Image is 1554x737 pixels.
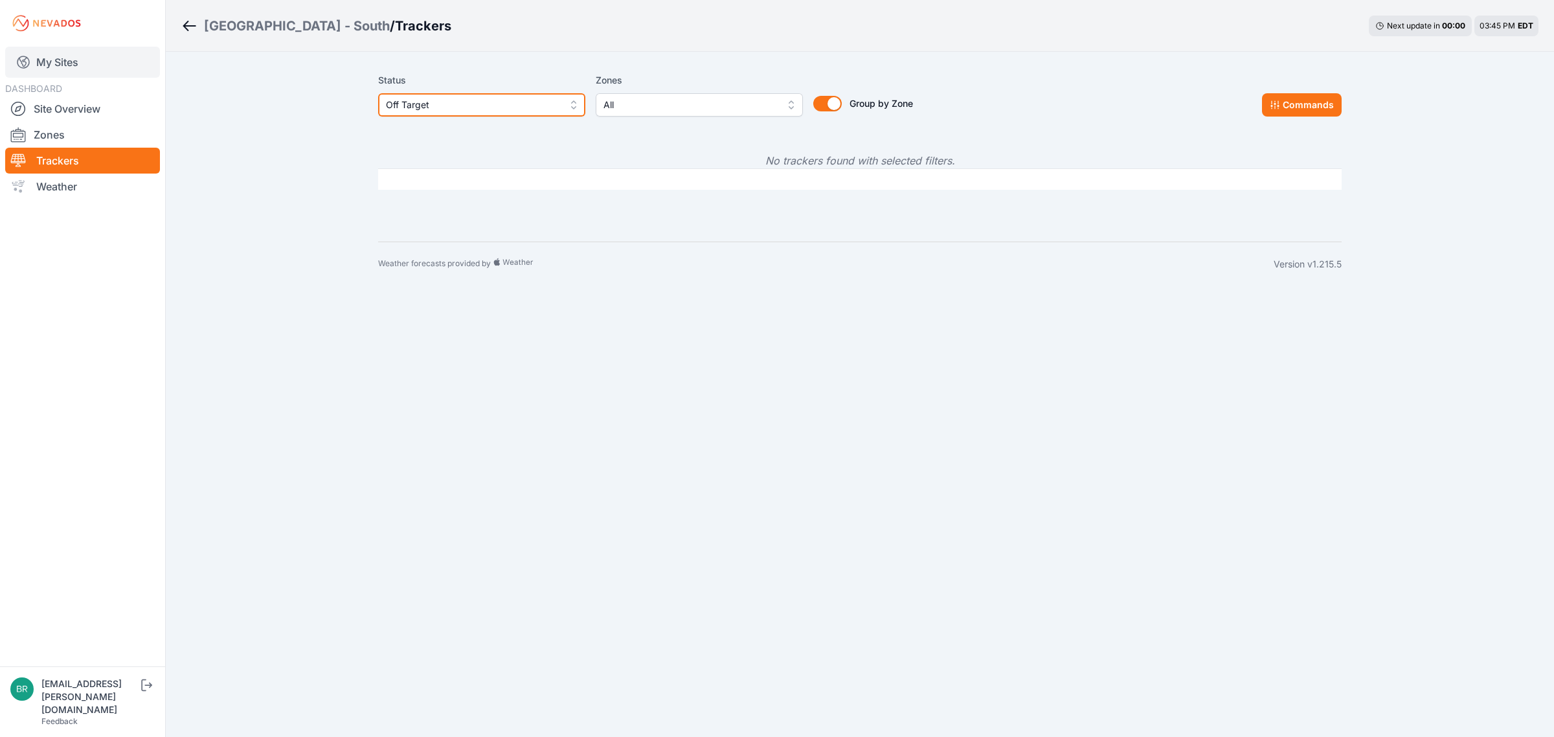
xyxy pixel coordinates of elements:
[5,148,160,174] a: Trackers
[1262,93,1342,117] button: Commands
[41,677,139,716] div: [EMAIL_ADDRESS][PERSON_NAME][DOMAIN_NAME]
[596,73,803,88] label: Zones
[850,98,913,109] span: Group by Zone
[1442,21,1465,31] div: 00 : 00
[378,258,1274,271] div: Weather forecasts provided by
[181,9,451,43] nav: Breadcrumb
[378,153,1342,168] p: No trackers found with selected filters.
[1387,21,1440,30] span: Next update in
[1518,21,1533,30] span: EDT
[5,96,160,122] a: Site Overview
[5,174,160,199] a: Weather
[1274,258,1342,271] div: Version v1.215.5
[10,13,83,34] img: Nevados
[390,17,395,35] span: /
[1480,21,1515,30] span: 03:45 PM
[204,17,390,35] a: [GEOGRAPHIC_DATA] - South
[5,83,62,94] span: DASHBOARD
[10,677,34,701] img: brayden.sanford@nevados.solar
[41,716,78,726] a: Feedback
[5,122,160,148] a: Zones
[395,17,451,35] h3: Trackers
[603,97,777,113] span: All
[378,93,585,117] button: Off Target
[386,97,559,113] span: Off Target
[596,93,803,117] button: All
[5,47,160,78] a: My Sites
[378,73,585,88] label: Status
